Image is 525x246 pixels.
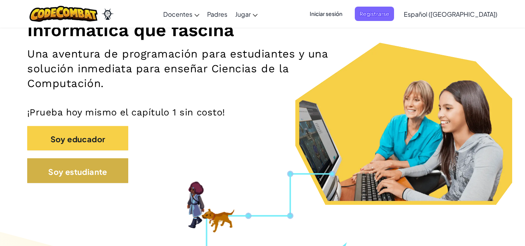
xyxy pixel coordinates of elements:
button: Iniciar sesión [305,7,347,21]
button: Registrarse [355,7,394,21]
font: Registrarse [359,10,389,17]
font: Soy educador [51,134,105,143]
a: Español ([GEOGRAPHIC_DATA]) [400,3,501,24]
button: Soy estudiante [27,158,128,183]
img: Ozaria [101,8,114,20]
a: Padres [203,3,231,24]
font: Soy estudiante [48,166,107,176]
font: Padres [207,10,227,18]
a: Docentes [159,3,203,24]
img: Logotipo de CodeCombat [30,6,98,22]
font: Jugar [235,10,251,18]
font: Una aventura de programación para estudiantes y una solución inmediata para enseñar Ciencias de l... [27,47,328,90]
a: Jugar [231,3,262,24]
font: Iniciar sesión [310,10,342,17]
font: Docentes [163,10,192,18]
button: Soy educador [27,126,128,151]
font: Informática que fascina [27,19,234,40]
font: Español ([GEOGRAPHIC_DATA]) [404,10,497,18]
font: ¡Prueba hoy mismo el capítulo 1 sin costo! [27,107,225,118]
